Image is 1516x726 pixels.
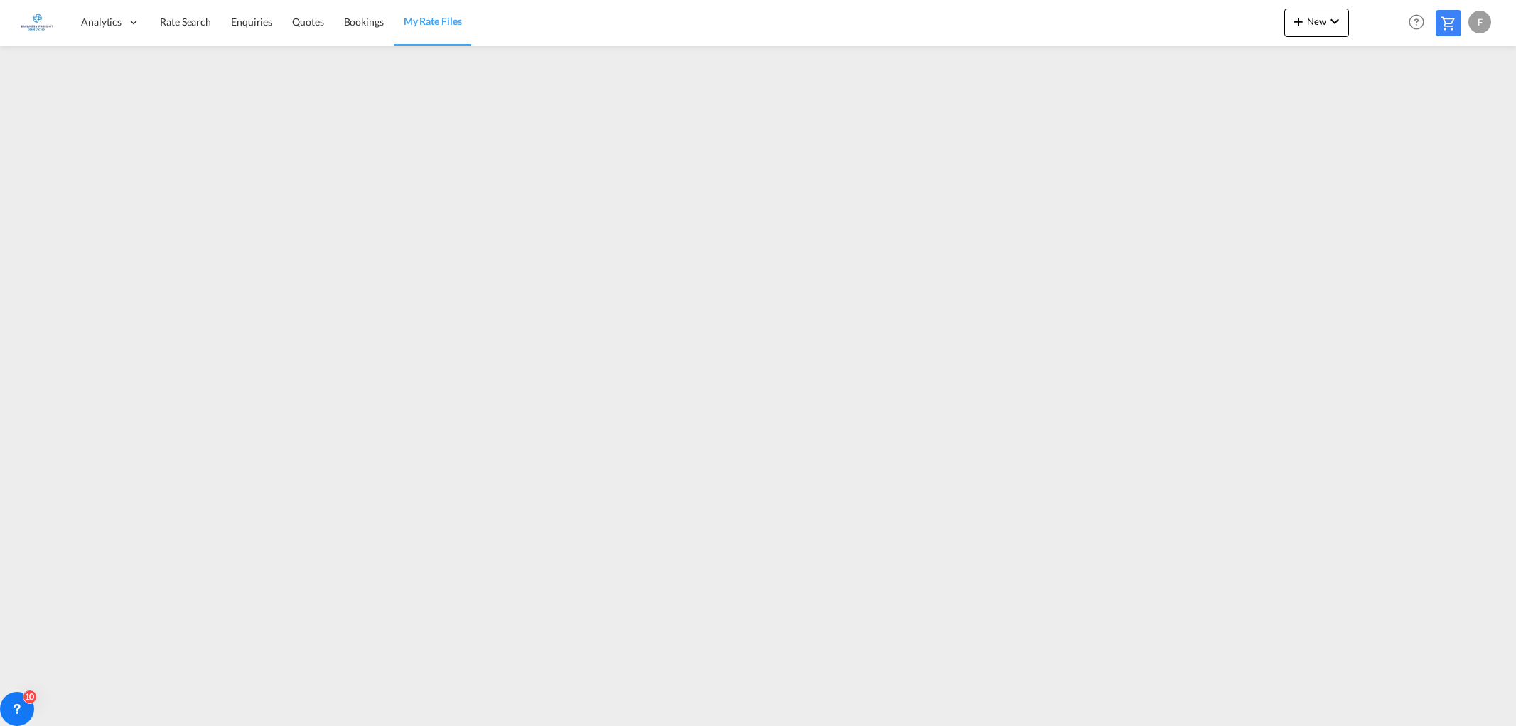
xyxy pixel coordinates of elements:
[160,16,211,28] span: Rate Search
[81,15,122,29] span: Analytics
[344,16,384,28] span: Bookings
[21,6,53,38] img: e1326340b7c511ef854e8d6a806141ad.jpg
[1404,10,1429,34] span: Help
[1326,13,1343,30] md-icon: icon-chevron-down
[231,16,272,28] span: Enquiries
[1284,9,1349,37] button: icon-plus 400-fgNewicon-chevron-down
[404,15,462,27] span: My Rate Files
[1468,11,1491,33] div: F
[1404,10,1436,36] div: Help
[292,16,323,28] span: Quotes
[1290,13,1307,30] md-icon: icon-plus 400-fg
[1290,16,1343,27] span: New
